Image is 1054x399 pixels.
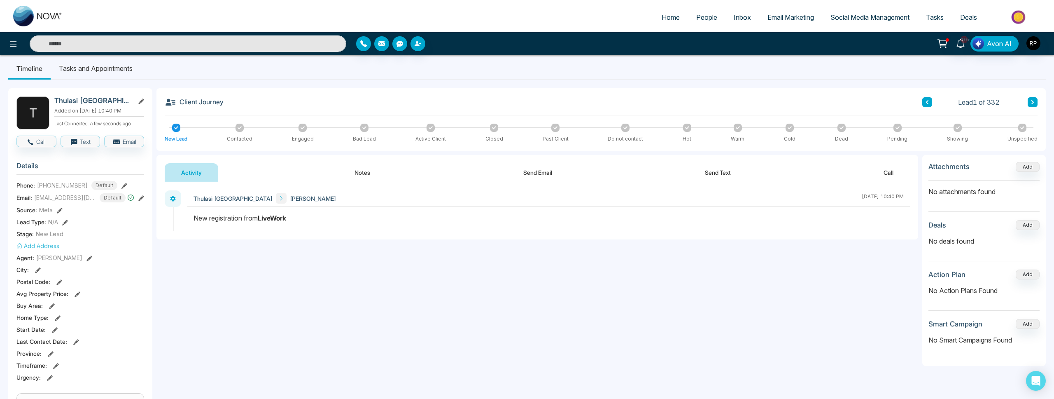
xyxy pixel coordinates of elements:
a: Inbox [725,9,759,25]
a: Social Media Management [822,9,918,25]
span: Inbox [734,13,751,21]
span: Buy Area : [16,301,43,310]
button: Add [1016,270,1040,279]
span: Source: [16,206,37,214]
img: Nova CRM Logo [13,6,63,26]
a: 10+ [951,36,970,50]
button: Send Text [688,163,747,182]
img: User Avatar [1026,36,1040,50]
span: Meta [39,206,53,214]
span: Stage: [16,230,34,238]
span: Default [100,193,126,202]
span: [EMAIL_ADDRESS][DOMAIN_NAME] [34,193,96,202]
span: Home Type : [16,313,49,322]
button: Text [61,136,100,147]
div: Showing [947,135,968,143]
span: People [696,13,717,21]
h3: Deals [928,221,946,229]
div: Past Client [543,135,569,143]
span: Urgency : [16,373,41,382]
span: Phone: [16,181,35,190]
span: [PERSON_NAME] [36,253,82,262]
div: Contacted [227,135,252,143]
button: Notes [338,163,387,182]
div: Warm [731,135,744,143]
li: Tasks and Appointments [51,57,141,80]
span: Postal Code : [16,277,50,286]
span: Agent: [16,253,34,262]
span: Email: [16,193,32,202]
span: [PERSON_NAME] [290,194,336,203]
h2: Thulasi [GEOGRAPHIC_DATA] [54,96,131,105]
div: Dead [835,135,848,143]
a: Tasks [918,9,952,25]
div: Do not contact [608,135,643,143]
a: People [688,9,725,25]
div: Bad Lead [353,135,376,143]
div: Active Client [415,135,446,143]
span: New Lead [36,230,63,238]
h3: Action Plan [928,270,965,279]
button: Send Email [507,163,569,182]
button: Add Address [16,242,59,250]
p: No attachments found [928,181,1040,197]
li: Timeline [8,57,51,80]
button: Add [1016,319,1040,329]
span: Province : [16,349,42,358]
span: Deals [960,13,977,21]
div: Hot [683,135,691,143]
a: Home [653,9,688,25]
span: Social Media Management [830,13,909,21]
p: No Smart Campaigns Found [928,335,1040,345]
span: Avon AI [987,39,1012,49]
span: Email Marketing [767,13,814,21]
h3: Attachments [928,162,970,171]
div: Closed [485,135,503,143]
span: 10+ [961,36,968,43]
span: Add [1016,163,1040,170]
span: Start Date : [16,325,46,334]
button: Activity [165,163,218,182]
span: Lead 1 of 332 [958,97,1000,107]
h3: Smart Campaign [928,320,982,328]
p: No Action Plans Found [928,286,1040,296]
button: Call [867,163,910,182]
button: Add [1016,162,1040,172]
span: Avg Property Price : [16,289,68,298]
span: Timeframe : [16,361,47,370]
span: Default [91,181,117,190]
img: Market-place.gif [989,8,1049,26]
button: Email [104,136,144,147]
span: N/A [48,218,58,226]
span: [PHONE_NUMBER] [37,181,88,190]
span: Thulasi [GEOGRAPHIC_DATA] [194,194,273,203]
div: Engaged [292,135,314,143]
div: Cold [784,135,795,143]
h3: Details [16,162,144,174]
h3: Client Journey [165,96,224,108]
p: No deals found [928,236,1040,246]
div: New Lead [165,135,187,143]
div: Open Intercom Messenger [1026,371,1046,391]
span: City : [16,265,29,274]
span: Last Contact Date : [16,337,67,346]
button: Call [16,136,56,147]
a: Deals [952,9,985,25]
div: Pending [887,135,907,143]
p: Last Connected: a few seconds ago [54,118,144,127]
p: Added on [DATE] 10:40 PM [54,107,144,115]
img: Lead Flow [972,38,984,49]
a: Email Marketing [759,9,822,25]
span: Lead Type: [16,218,46,226]
div: T [16,96,49,129]
button: Add [1016,220,1040,230]
span: Tasks [926,13,944,21]
div: [DATE] 10:40 PM [862,193,904,204]
button: Avon AI [970,36,1019,52]
div: Unspecified [1007,135,1038,143]
span: Home [662,13,680,21]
